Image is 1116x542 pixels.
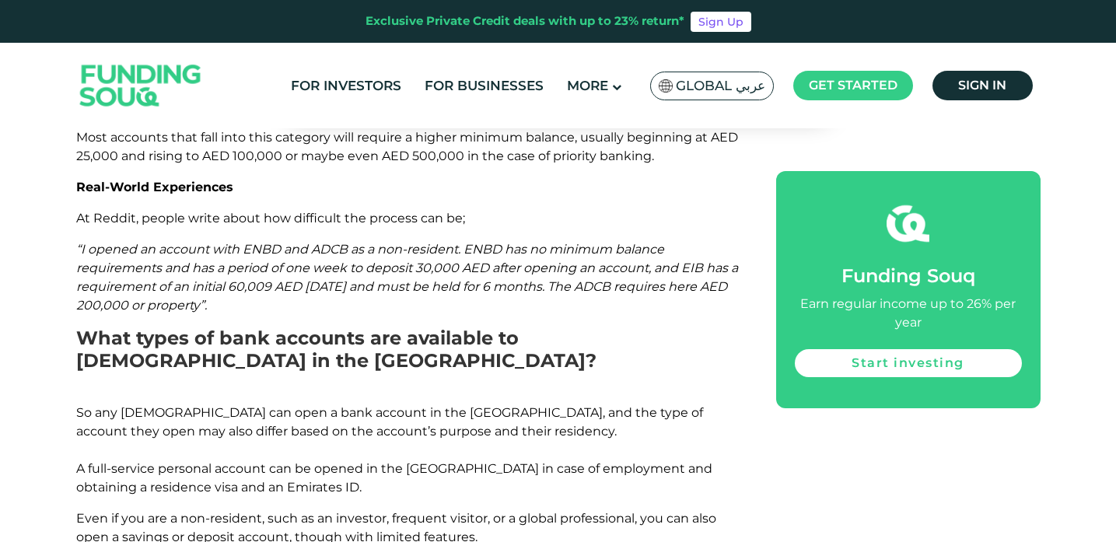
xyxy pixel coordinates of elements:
a: Sign in [932,71,1033,100]
h2: What types of bank accounts are available to [DEMOGRAPHIC_DATA] in the [GEOGRAPHIC_DATA]? [76,327,741,372]
a: Start investing [795,349,1022,377]
a: For Businesses [421,73,548,99]
span: At Reddit, people write about how difficult the process can be; [76,211,465,226]
span: So any [DEMOGRAPHIC_DATA] can open a bank account in the [GEOGRAPHIC_DATA], and the type of accou... [76,405,712,495]
span: Get started [809,78,897,93]
a: Sign Up [691,12,751,32]
span: “I opened an account with ENBD and ADCB as a non-resident. ENBD has no minimum balance requiremen... [76,242,738,313]
img: fsicon [887,202,929,245]
div: Exclusive Private Credit deals with up to 23% return* [366,12,684,30]
span: More [567,78,608,93]
img: Logo [65,47,217,125]
a: For Investors [287,73,405,99]
span: Real-World Experiences [76,180,233,194]
span: Global عربي [676,77,765,95]
span: Funding Souq [841,264,975,287]
img: SA Flag [659,79,673,93]
span: Sign in [958,78,1006,93]
div: Earn regular income up to 26% per year [795,295,1022,332]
